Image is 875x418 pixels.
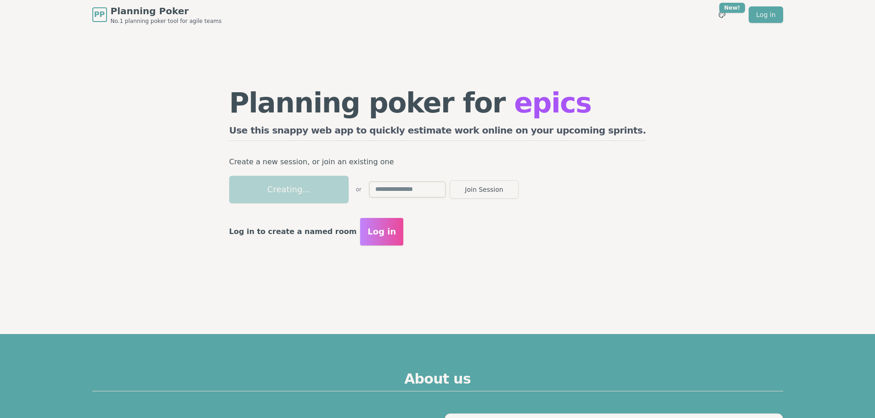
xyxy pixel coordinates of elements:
[514,87,591,119] span: epics
[749,6,783,23] a: Log in
[229,156,646,168] p: Create a new session, or join an existing one
[92,5,222,25] a: PPPlanning PokerNo.1 planning poker tool for agile teams
[450,180,519,199] button: Join Session
[714,6,730,23] button: New!
[360,218,403,245] button: Log in
[367,225,396,238] span: Log in
[229,225,357,238] p: Log in to create a named room
[229,124,646,141] h2: Use this snappy web app to quickly estimate work online on your upcoming sprints.
[111,17,222,25] span: No.1 planning poker tool for agile teams
[229,89,646,117] h1: Planning poker for
[94,9,105,20] span: PP
[92,371,783,391] h2: About us
[356,186,361,193] span: or
[111,5,222,17] span: Planning Poker
[719,3,745,13] div: New!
